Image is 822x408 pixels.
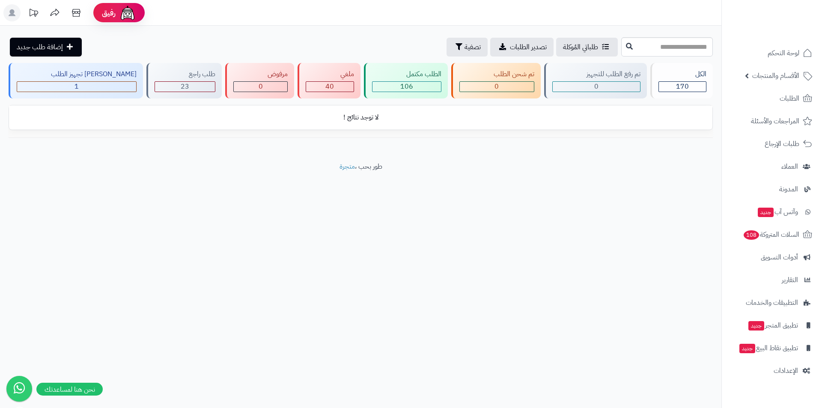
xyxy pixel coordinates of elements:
[727,224,817,245] a: السلات المتروكة108
[223,63,296,98] a: مرفوض 0
[594,81,599,92] span: 0
[757,206,798,218] span: وآتس آب
[296,63,362,98] a: ملغي 40
[372,82,441,92] div: 106
[447,38,488,57] button: تصفية
[400,81,413,92] span: 106
[460,82,534,92] div: 0
[727,247,817,268] a: أدوات التسويق
[259,81,263,92] span: 0
[325,81,334,92] span: 40
[748,321,764,331] span: جديد
[306,69,354,79] div: ملغي
[372,69,441,79] div: الطلب مكتمل
[782,274,798,286] span: التقارير
[494,81,499,92] span: 0
[465,42,481,52] span: تصفية
[746,297,798,309] span: التطبيقات والخدمات
[727,88,817,109] a: الطلبات
[752,70,799,82] span: الأقسام والمنتجات
[727,315,817,336] a: تطبيق المتجرجديد
[10,38,82,57] a: إضافة طلب جديد
[556,38,618,57] a: طلباتي المُوكلة
[563,42,598,52] span: طلباتي المُوكلة
[781,161,798,173] span: العملاء
[727,43,817,63] a: لوحة التحكم
[155,82,215,92] div: 23
[552,69,640,79] div: تم رفع الطلب للتجهيز
[727,111,817,131] a: المراجعات والأسئلة
[727,134,817,154] a: طلبات الإرجاع
[739,344,755,353] span: جديد
[234,82,287,92] div: 0
[510,42,547,52] span: تصدير الطلبات
[23,4,44,24] a: تحديثات المنصة
[119,4,136,21] img: ai-face.png
[17,42,63,52] span: إضافة طلب جديد
[748,319,798,331] span: تطبيق المتجر
[490,38,554,57] a: تصدير الطلبات
[9,106,712,129] td: لا توجد نتائج !
[744,230,759,240] span: 108
[758,208,774,217] span: جديد
[362,63,450,98] a: الطلب مكتمل 106
[233,69,288,79] div: مرفوض
[553,82,640,92] div: 0
[768,47,799,59] span: لوحة التحكم
[727,338,817,358] a: تطبيق نقاط البيعجديد
[743,229,799,241] span: السلات المتروكة
[74,81,79,92] span: 1
[780,92,799,104] span: الطلبات
[450,63,542,98] a: تم شحن الطلب 0
[727,360,817,381] a: الإعدادات
[676,81,689,92] span: 170
[658,69,706,79] div: الكل
[727,292,817,313] a: التطبيقات والخدمات
[17,82,136,92] div: 1
[727,179,817,200] a: المدونة
[102,8,116,18] span: رفيق
[155,69,215,79] div: طلب راجع
[727,202,817,222] a: وآتس آبجديد
[779,183,798,195] span: المدونة
[145,63,223,98] a: طلب راجع 23
[774,365,798,377] span: الإعدادات
[181,81,189,92] span: 23
[306,82,353,92] div: 40
[459,69,534,79] div: تم شحن الطلب
[649,63,715,98] a: الكل170
[765,138,799,150] span: طلبات الإرجاع
[542,63,649,98] a: تم رفع الطلب للتجهيز 0
[340,161,355,172] a: متجرة
[739,342,798,354] span: تطبيق نقاط البيع
[727,156,817,177] a: العملاء
[17,69,137,79] div: [PERSON_NAME] تجهيز الطلب
[761,251,798,263] span: أدوات التسويق
[751,115,799,127] span: المراجعات والأسئلة
[7,63,145,98] a: [PERSON_NAME] تجهيز الطلب 1
[727,270,817,290] a: التقارير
